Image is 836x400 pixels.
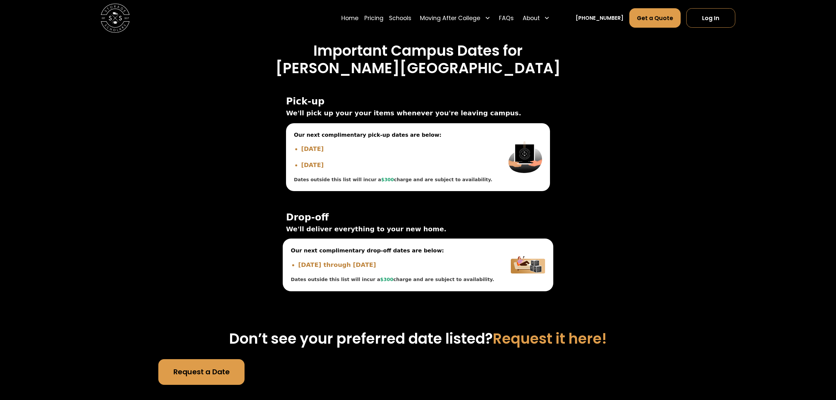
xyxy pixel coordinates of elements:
div: About [523,14,540,22]
span: Our next complimentary drop-off dates are below: [291,246,495,255]
a: Home [341,8,358,28]
li: [DATE] through [DATE] [298,260,495,269]
a: Log In [686,8,735,28]
div: Moving After College [417,8,493,28]
li: [DATE] [301,160,493,169]
div: About [520,8,553,28]
a: FAQs [499,8,514,28]
a: Get a Quote [629,8,681,28]
span: We'll deliver everything to your new home. [286,224,550,234]
img: Storage Scholars main logo [101,4,130,33]
li: [DATE] [301,144,493,153]
img: Delivery Image [511,246,545,283]
h3: Don’t see your preferred date listed? [158,330,678,348]
a: [PHONE_NUMBER] [576,14,623,22]
a: Request a Date [158,359,245,385]
a: Pricing [364,8,383,28]
span: Pick-up [286,96,550,107]
h3: [PERSON_NAME][GEOGRAPHIC_DATA] [158,60,678,77]
span: Request it here! [493,329,607,349]
div: Dates outside this list will incur a charge and are subject to availability. [291,276,495,283]
a: Schools [389,8,411,28]
span: $300 [381,177,394,182]
span: Our next complimentary pick-up dates are below: [294,131,493,139]
span: Drop-off [286,212,550,223]
div: Moving After College [420,14,480,22]
img: Pickup Image [509,131,542,183]
span: We'll pick up your your items whenever you're leaving campus. [286,108,550,118]
div: Dates outside this list will incur a charge and are subject to availability. [294,176,493,183]
h3: Important Campus Dates for [158,42,678,60]
span: $300 [380,277,393,282]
